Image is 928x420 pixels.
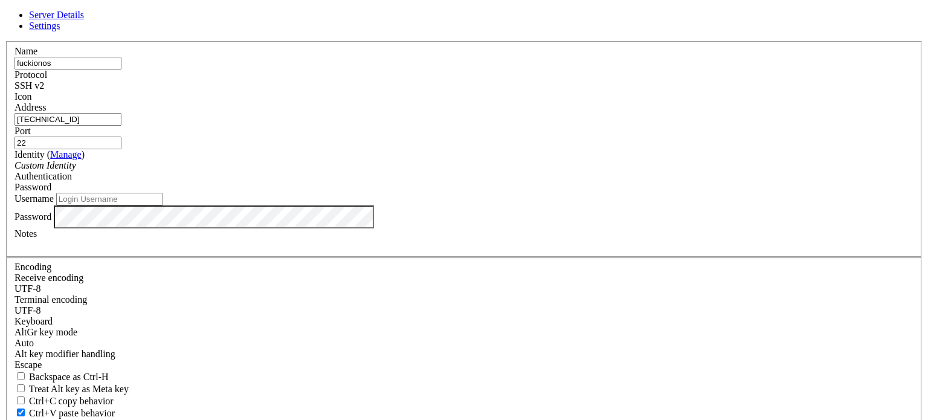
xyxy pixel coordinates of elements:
[14,372,109,382] label: If true, the backspace should send BS ('\x08', aka ^H). Otherwise the backspace key should send '...
[14,338,913,349] div: Auto
[14,408,115,418] label: Ctrl+V pastes if true, sends ^V to host if false. Ctrl+Shift+V sends ^V to host if true, pastes i...
[14,283,913,294] div: UTF-8
[14,80,44,91] span: SSH v2
[29,384,129,394] span: Treat Alt key as Meta key
[14,182,51,192] span: Password
[14,160,76,170] i: Custom Identity
[14,294,87,305] label: The default terminal encoding. ISO-2022 enables character map translations (like graphics maps). ...
[56,193,163,205] input: Login Username
[14,349,115,359] label: Controls how the Alt key is handled. Escape: Send an ESC prefix. 8-Bit: Add 128 to the typed char...
[17,372,25,380] input: Backspace as Ctrl-H
[29,372,109,382] span: Backspace as Ctrl-H
[14,171,72,181] label: Authentication
[14,126,31,136] label: Port
[14,69,47,80] label: Protocol
[14,182,913,193] div: Password
[14,149,85,160] label: Identity
[29,396,114,406] span: Ctrl+C copy behavior
[14,91,31,102] label: Icon
[14,283,41,294] span: UTF-8
[14,384,129,394] label: Whether the Alt key acts as a Meta key or as a distinct Alt key.
[29,408,115,418] span: Ctrl+V paste behavior
[29,10,84,20] a: Server Details
[14,113,121,126] input: Host Name or IP
[17,409,25,416] input: Ctrl+V paste behavior
[50,149,82,160] a: Manage
[14,137,121,149] input: Port Number
[14,273,83,283] label: Set the expected encoding for data received from the host. If the encodings do not match, visual ...
[17,396,25,404] input: Ctrl+C copy behavior
[14,160,913,171] div: Custom Identity
[47,149,85,160] span: ( )
[14,262,51,272] label: Encoding
[14,305,913,316] div: UTF-8
[14,396,114,406] label: Ctrl-C copies if true, send ^C to host if false. Ctrl-Shift-C sends ^C to host if true, copies if...
[14,80,913,91] div: SSH v2
[14,327,77,337] label: Set the expected encoding for data received from the host. If the encodings do not match, visual ...
[14,228,37,239] label: Notes
[14,316,53,326] label: Keyboard
[14,305,41,315] span: UTF-8
[14,102,46,112] label: Address
[14,57,121,69] input: Server Name
[14,46,37,56] label: Name
[14,360,913,370] div: Escape
[14,360,42,370] span: Escape
[14,193,54,204] label: Username
[14,211,51,221] label: Password
[29,21,60,31] a: Settings
[14,338,34,348] span: Auto
[17,384,25,392] input: Treat Alt key as Meta key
